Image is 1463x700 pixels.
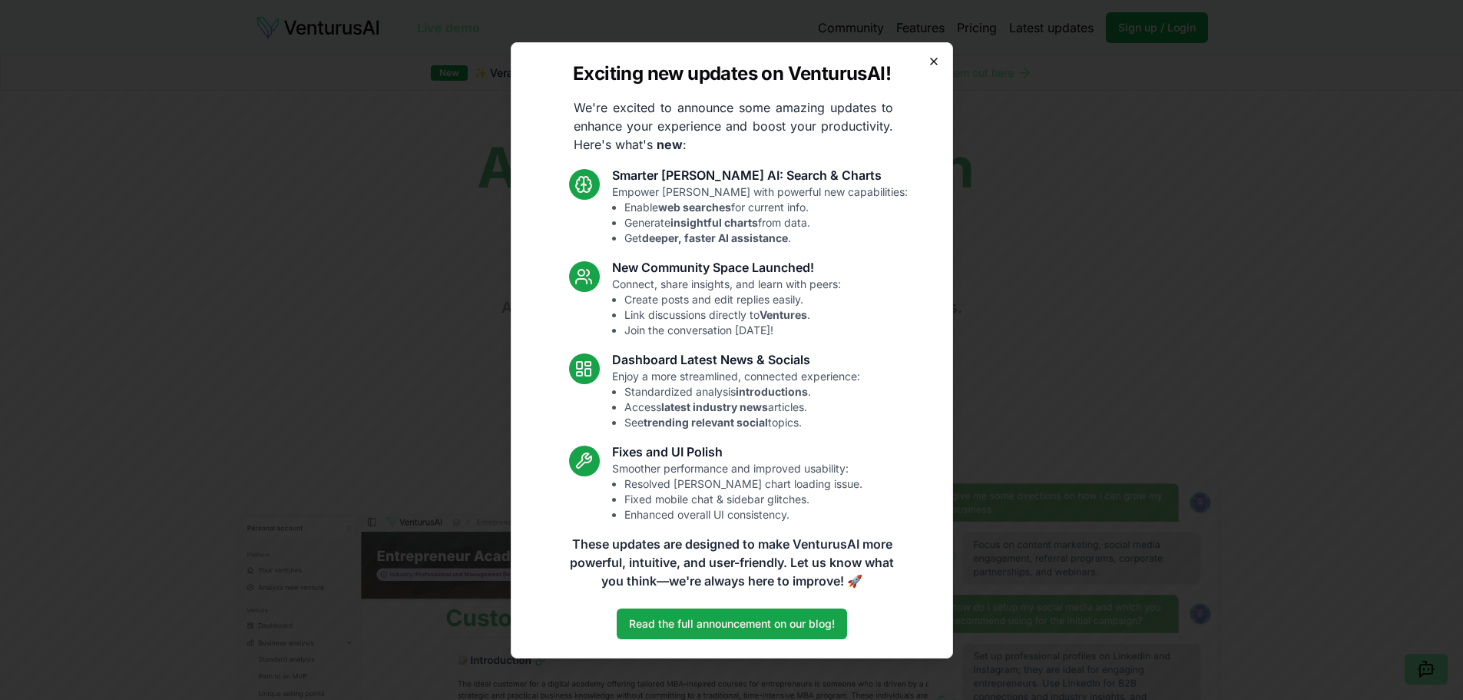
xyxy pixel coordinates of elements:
li: Create posts and edit replies easily. [624,292,840,307]
p: Connect, share insights, and learn with peers: [611,277,840,338]
li: Enable for current info. [624,200,907,215]
p: Enjoy a more streamlined, connected experience: [611,369,859,430]
li: Join the conversation [DATE]! [624,323,840,338]
h3: Fixes and UI Polish [611,443,862,461]
li: Enhanced overall UI consistency. [624,507,862,523]
strong: trending relevant social [643,416,767,429]
h3: Smarter [PERSON_NAME] AI: Search & Charts [611,166,907,184]
p: These updates are designed to make VenturusAI more powerful, intuitive, and user-friendly. Let us... [560,535,904,590]
li: Access articles. [624,400,859,415]
strong: Ventures [759,308,806,321]
li: Standardized analysis . [624,384,859,400]
li: Link discussions directly to . [624,307,840,323]
strong: insightful charts [670,216,757,229]
h3: New Community Space Launched! [611,258,840,277]
strong: new [657,137,683,152]
a: Read the full announcement on our blog! [617,609,847,639]
li: Resolved [PERSON_NAME] chart loading issue. [624,476,862,492]
p: We're excited to announce some amazing updates to enhance your experience and boost your producti... [561,98,905,154]
li: Fixed mobile chat & sidebar glitches. [624,492,862,507]
li: Generate from data. [624,215,907,231]
strong: deeper, faster AI assistance [641,231,787,244]
strong: introductions [735,385,807,398]
h3: Dashboard Latest News & Socials [611,350,859,369]
h2: Exciting new updates on VenturusAI! [572,61,890,86]
p: Empower [PERSON_NAME] with powerful new capabilities: [611,184,907,246]
strong: web searches [657,201,730,214]
li: See topics. [624,415,859,430]
strong: latest industry news [660,400,767,413]
p: Smoother performance and improved usability: [611,461,862,523]
li: Get . [624,231,907,246]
